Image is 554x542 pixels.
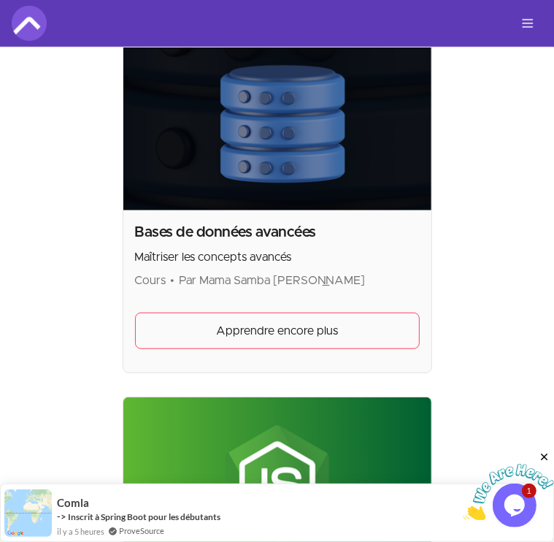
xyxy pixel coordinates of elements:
[135,313,420,349] a: Apprendre encore plus
[180,275,366,286] font: Par Mama Samba [PERSON_NAME]
[216,325,338,337] font: Apprendre encore plus
[34,3,39,12] font: 1
[12,6,47,41] img: Logo Amigoscode
[57,527,104,536] font: il y a 5 heures
[4,489,52,537] img: image de notification de preuve sociale provesource
[57,496,89,509] font: comla
[171,275,175,286] font: •
[57,511,66,522] font: ->
[119,526,164,535] font: ProveSource
[119,524,164,537] a: ProveSource
[135,275,166,286] font: Cours
[135,251,292,263] font: Maîtriser les concepts avancés
[123,37,431,210] img: Image du produit pour les bases de données avancées
[135,225,317,240] font: Bases de données avancées
[463,451,554,520] iframe: widget de discussion
[68,511,220,522] a: Inscrit à Spring Boot pour les débutants
[513,9,542,38] button: Basculer le menu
